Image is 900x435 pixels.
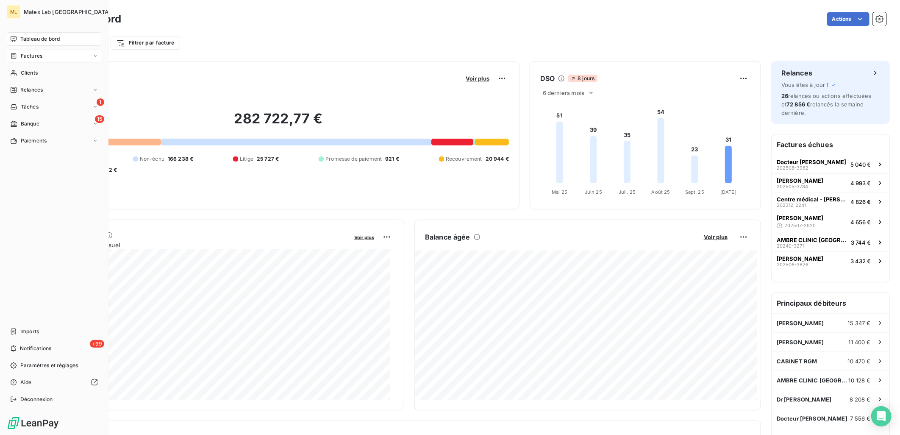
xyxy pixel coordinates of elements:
span: 202505-3784 [777,184,808,189]
span: 4 993 € [850,180,871,187]
button: Centre médical - [PERSON_NAME]202312-22414 826 € [772,192,889,211]
span: 166 238 € [168,155,193,163]
span: Factures [21,52,42,60]
h6: DSO [540,73,555,84]
span: Vous êtes à jour ! [781,81,829,88]
span: 202506-3826 [777,262,808,267]
div: Open Intercom Messenger [871,406,892,427]
span: 11 400 € [849,339,871,346]
span: 1 [97,98,104,106]
span: CABINET RGM [777,358,817,365]
tspan: Juin 25 [585,189,602,195]
span: Clients [21,69,38,77]
span: AMBRE CLINIC [GEOGRAPHIC_DATA] [777,377,849,384]
a: Aide [7,376,101,389]
span: Notifications [20,345,51,352]
span: Banque [21,120,39,128]
button: AMBRE CLINIC [GEOGRAPHIC_DATA]20240-32713 744 € [772,233,889,251]
span: 10 470 € [848,358,871,365]
tspan: Mai 25 [552,189,567,195]
span: +99 [90,340,104,348]
span: 26 [781,92,788,99]
h2: 282 722,77 € [48,110,509,136]
button: Filtrer par facture [111,36,180,50]
span: 72 856 € [786,101,810,108]
span: -2 € [106,166,117,174]
tspan: [DATE] [720,189,736,195]
span: Docteur [PERSON_NAME] [777,159,846,165]
span: Déconnexion [20,396,53,403]
span: Dr [PERSON_NAME] [777,396,831,403]
span: Voir plus [466,75,489,82]
button: Voir plus [352,233,377,241]
span: 20 944 € [486,155,509,163]
span: Voir plus [354,234,374,240]
span: [PERSON_NAME] [777,320,824,326]
span: 4 826 € [850,198,871,205]
span: [PERSON_NAME] [777,177,823,184]
span: Promesse de paiement [325,155,382,163]
span: [PERSON_NAME] [777,339,824,346]
span: 15 [95,115,104,123]
span: Docteur [PERSON_NAME] [777,415,847,422]
button: [PERSON_NAME]202505-37844 993 € [772,173,889,192]
span: Relances [20,86,43,94]
span: AMBRE CLINIC [GEOGRAPHIC_DATA] [777,237,847,243]
tspan: Sept. 25 [685,189,704,195]
span: 921 € [385,155,399,163]
span: 25 727 € [257,155,279,163]
span: Centre médical - [PERSON_NAME] [777,196,847,203]
span: Imports [20,328,39,335]
h6: Balance âgée [425,232,470,242]
button: Docteur [PERSON_NAME]202508-39825 040 € [772,155,889,173]
h6: Factures échues [772,134,889,155]
span: 10 128 € [849,377,871,384]
tspan: Juil. 25 [619,189,636,195]
span: 20240-3271 [777,243,804,248]
button: Voir plus [701,233,730,241]
button: [PERSON_NAME]202506-38263 432 € [772,251,889,270]
button: Actions [827,12,869,26]
span: relances ou actions effectuées et relancés la semaine dernière. [781,92,872,116]
span: Paiements [21,137,47,145]
span: 8 jours [568,75,597,82]
img: Logo LeanPay [7,416,59,430]
span: 6 derniers mois [543,89,584,96]
span: Non-échu [140,155,164,163]
button: [PERSON_NAME]202507-39204 656 € [772,211,889,233]
span: [PERSON_NAME] [777,215,823,221]
span: 3 744 € [851,239,871,246]
span: Tableau de bord [20,35,60,43]
span: 15 347 € [848,320,871,326]
span: 202507-3920 [784,223,816,228]
span: Aide [20,379,32,386]
span: [PERSON_NAME] [777,255,823,262]
tspan: Août 25 [652,189,670,195]
button: Voir plus [463,75,492,82]
span: Matex Lab [GEOGRAPHIC_DATA] [24,8,111,15]
div: ML [7,5,20,19]
span: Paramètres et réglages [20,362,78,369]
span: Chiffre d'affaires mensuel [48,240,348,249]
span: 3 432 € [850,258,871,265]
span: 5 040 € [850,161,871,168]
h6: Principaux débiteurs [772,293,889,313]
span: 4 656 € [850,219,871,226]
span: 8 208 € [850,396,871,403]
span: Recouvrement [446,155,482,163]
span: 202508-3982 [777,165,808,170]
span: Tâches [21,103,39,111]
span: 202312-2241 [777,203,806,208]
h6: Relances [781,68,812,78]
span: Voir plus [704,234,728,240]
span: Litige [240,155,253,163]
span: 7 556 € [850,415,871,422]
